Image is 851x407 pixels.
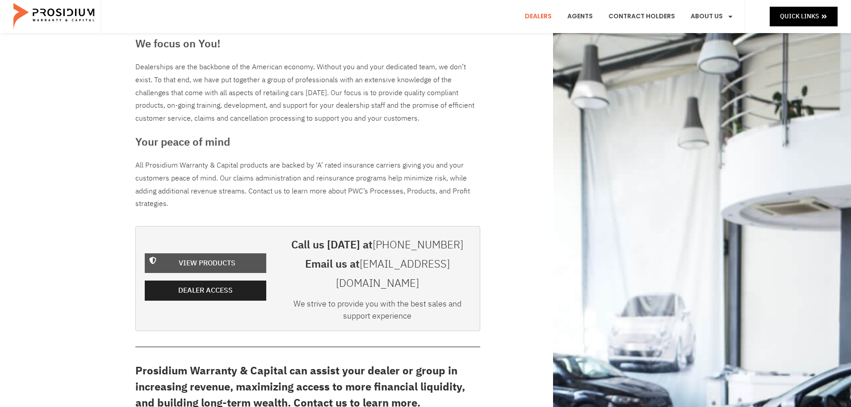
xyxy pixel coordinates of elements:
[284,298,471,326] div: We strive to provide you with the best sales and support experience
[178,284,233,297] span: Dealer Access
[780,11,819,22] span: Quick Links
[284,235,471,255] h3: Call us [DATE] at
[135,134,480,150] h3: Your peace of mind
[145,253,266,273] a: View Products
[172,1,201,8] span: Last Name
[336,256,450,291] a: [EMAIL_ADDRESS][DOMAIN_NAME]
[135,36,480,52] h3: We focus on You!
[373,237,463,253] a: [PHONE_NUMBER]
[135,61,480,125] div: Dealerships are the backbone of the American economy. Without you and your dedicated team, we don...
[145,281,266,301] a: Dealer Access
[284,255,471,293] h3: Email us at
[135,159,480,210] p: All Prosidium Warranty & Capital products are backed by ‘A’ rated insurance carriers giving you a...
[770,7,838,26] a: Quick Links
[179,257,235,270] span: View Products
